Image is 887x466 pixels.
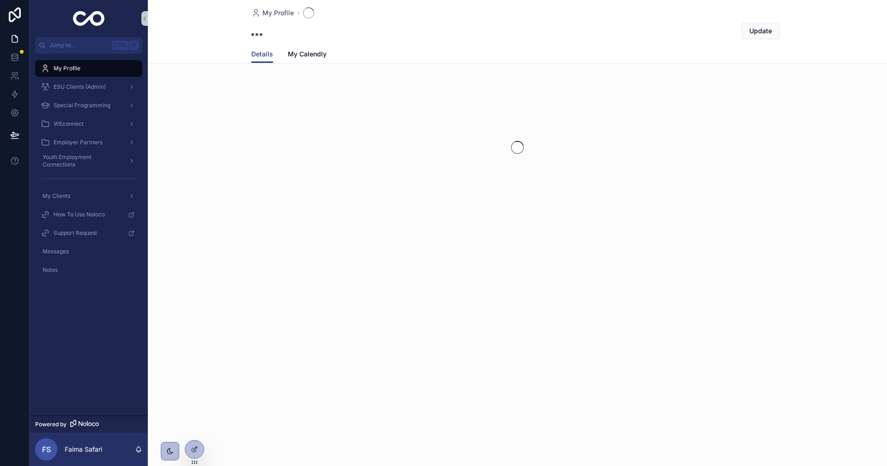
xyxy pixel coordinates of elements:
[741,23,780,39] button: Update
[43,266,58,274] span: Notes
[251,49,273,59] span: Details
[35,188,142,204] a: My Clients
[251,8,294,18] a: My Profile
[262,8,294,18] span: My Profile
[54,139,103,146] span: Employer Partners
[749,26,772,36] span: Update
[49,42,108,49] span: Jump to...
[54,120,84,128] span: WEconnect
[35,60,142,77] a: My Profile
[35,97,142,114] a: Special Programming
[35,116,142,132] a: WEconnect
[43,192,70,200] span: My Clients
[35,134,142,151] a: Employer Partners
[112,41,128,50] span: Ctrl
[35,79,142,95] a: ESU Clients (Admin)
[35,37,142,54] button: Jump to...CtrlK
[43,153,121,168] span: Youth Employment Connections
[251,46,273,63] a: Details
[54,211,105,218] span: How To Use Noloco
[42,444,51,455] span: FS
[35,262,142,278] a: Notes
[43,248,69,255] span: Messages
[288,49,327,59] span: My Calendly
[288,46,327,64] a: My Calendly
[30,54,148,290] div: scrollable content
[35,243,142,260] a: Messages
[54,65,80,72] span: My Profile
[30,416,148,433] a: Powered by
[54,229,97,237] span: Support Request
[35,225,142,241] a: Support Request
[35,421,67,428] span: Powered by
[35,153,142,169] a: Youth Employment Connections
[54,83,106,91] span: ESU Clients (Admin)
[35,206,142,223] a: How To Use Noloco
[130,42,138,49] span: K
[73,11,105,26] img: App logo
[54,102,110,109] span: Special Programming
[65,445,102,454] p: Faima Safari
